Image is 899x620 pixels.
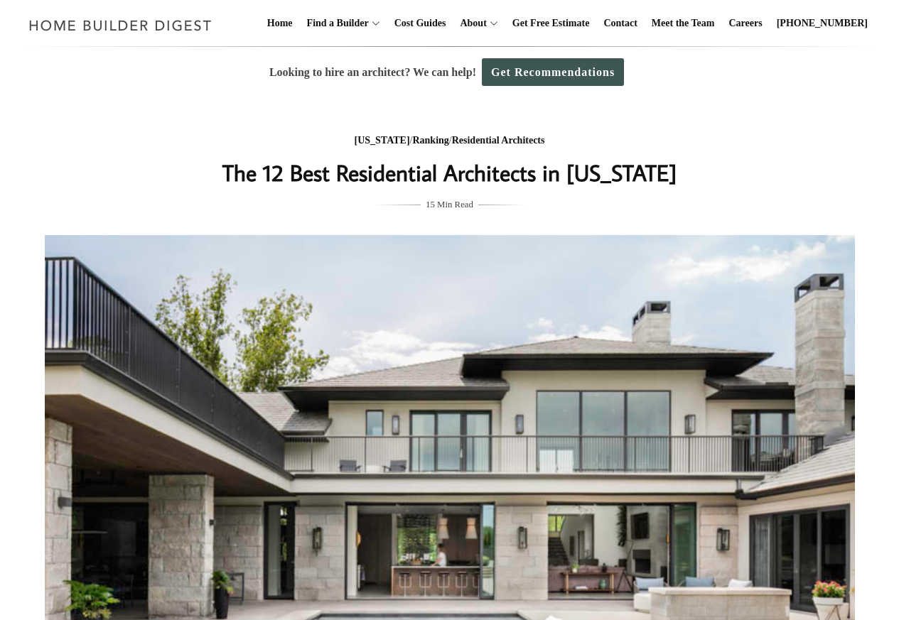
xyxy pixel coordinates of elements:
[771,1,873,46] a: [PHONE_NUMBER]
[426,197,473,212] span: 15 Min Read
[301,1,369,46] a: Find a Builder
[454,1,486,46] a: About
[389,1,452,46] a: Cost Guides
[598,1,642,46] a: Contact
[355,135,410,146] a: [US_STATE]
[23,11,218,39] img: Home Builder Digest
[482,58,624,86] a: Get Recommendations
[166,156,733,190] h1: The 12 Best Residential Architects in [US_STATE]
[262,1,298,46] a: Home
[452,135,545,146] a: Residential Architects
[646,1,721,46] a: Meet the Team
[507,1,596,46] a: Get Free Estimate
[412,135,448,146] a: Ranking
[723,1,768,46] a: Careers
[166,132,733,150] div: / /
